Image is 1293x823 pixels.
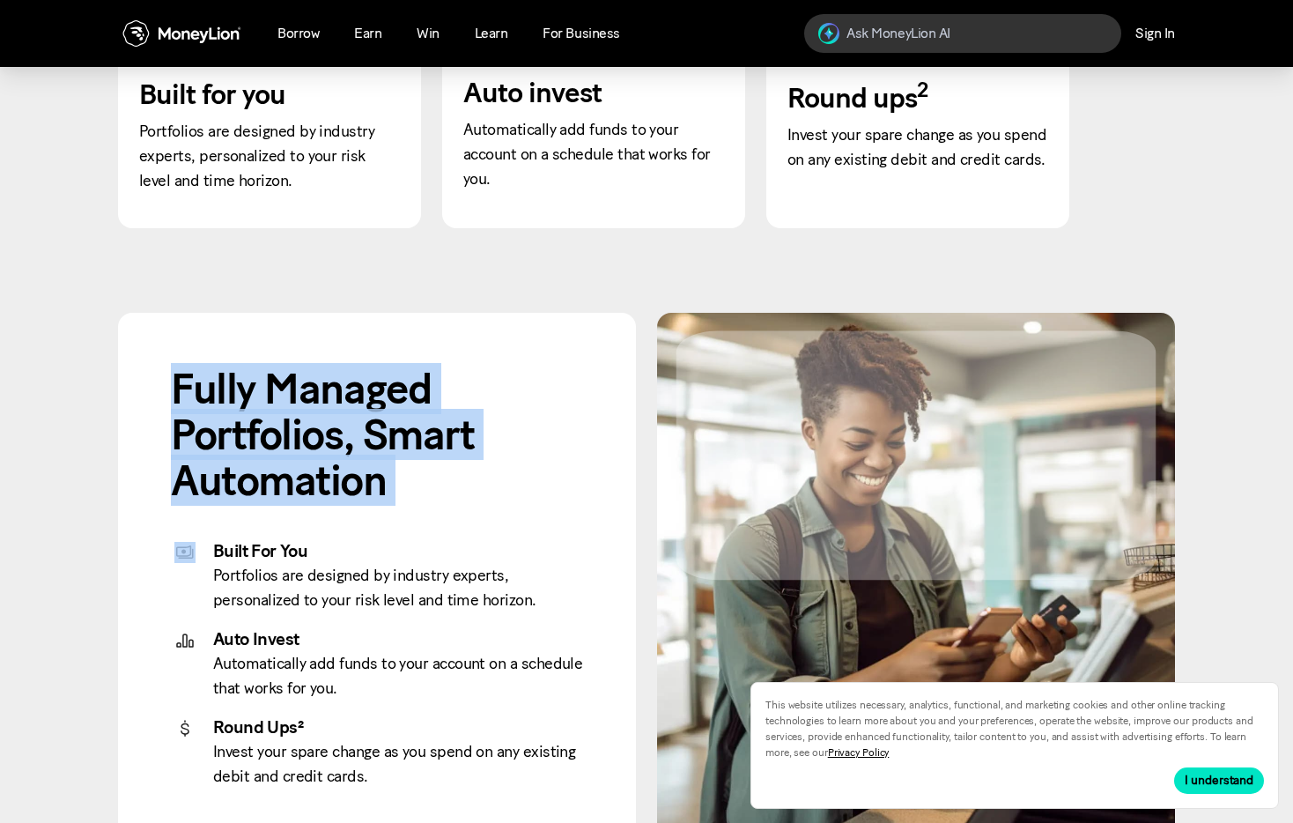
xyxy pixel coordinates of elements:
div: Round ups [787,80,1048,115]
div: Ask MoneyLion AI [846,23,949,44]
div: Invest your spare change as you spend on any existing debit and credit cards. [787,122,1048,172]
h5: Fully Managed Portfolios, Smart Automation [171,366,583,503]
div: Earn [347,23,388,44]
div: Built For You [213,538,583,563]
div: For Business [536,23,626,44]
img: MoneyLion logo [118,14,246,52]
button: Earn [336,14,399,53]
div: Automatically add funds to your account on a schedule that works for you. [463,117,724,191]
div: Borrow [270,23,326,44]
button: Learn [457,14,526,53]
div: Portfolios are designed by industry experts, personalized to your risk level and time horizon. [139,119,400,193]
div: Invest your spare change as you spend on any existing debit and credit cards. [213,739,583,789]
div: Built for you [139,77,400,112]
button: I understand [1174,767,1264,794]
a: Privacy Policy [828,746,890,759]
div: Auto invest [463,75,724,110]
div: Win [410,23,447,44]
sup: 2 [917,77,927,102]
a: MoneyLion AI logoAsk MoneyLion AI [804,14,1121,53]
div: Automatically add funds to your account on a schedule that works for you. [213,651,583,701]
div: Auto Invest [213,627,583,651]
img: MoneyLion AI logo [818,23,839,44]
button: For Business [525,14,637,53]
div: Portfolios are designed by industry experts, personalized to your risk level and time horizon. [213,563,583,612]
a: Sign In [1135,23,1175,44]
div: Learn [468,23,515,44]
div: Round Ups² [213,715,583,739]
p: This website utilizes necessary, analytics, functional, and marketing cookies and other online tr... [765,697,1264,760]
button: Borrow [260,14,336,53]
button: Win [399,14,457,53]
